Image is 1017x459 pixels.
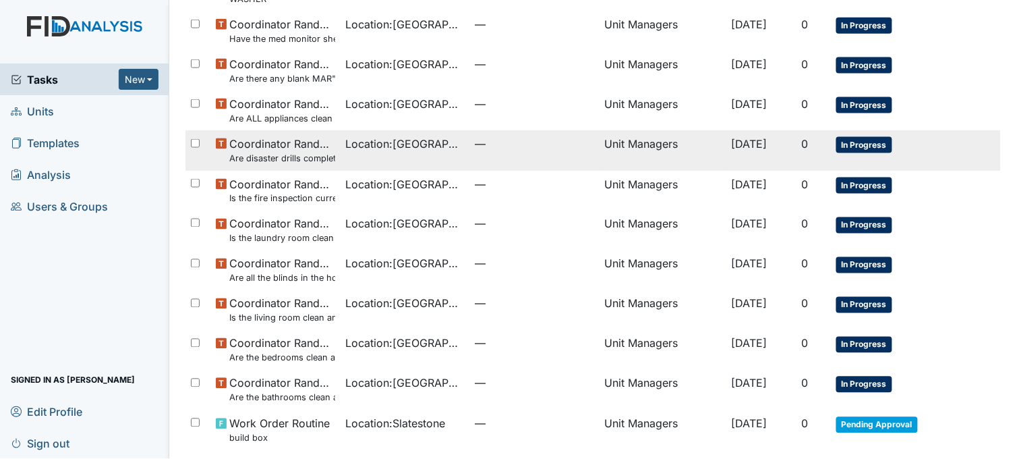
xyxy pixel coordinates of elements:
span: Location : [GEOGRAPHIC_DATA] [346,136,465,152]
td: Unit Managers [600,90,726,130]
span: — [475,56,594,72]
span: Coordinator Random Is the fire inspection current (from the Fire Marshall)? [229,176,335,205]
span: Location : [GEOGRAPHIC_DATA] [346,56,465,72]
td: Unit Managers [600,330,726,370]
small: Are the bathrooms clean and in good repair? [229,391,335,404]
span: [DATE] [732,137,767,151]
small: Is the fire inspection current (from the Fire [PERSON_NAME])? [229,192,335,205]
span: Location : [GEOGRAPHIC_DATA] [346,375,465,391]
span: Work Order Routine build box [229,416,330,445]
td: Unit Managers [600,171,726,211]
span: — [475,296,594,312]
td: Unit Managers [600,11,726,51]
small: Is the living room clean and in good repair? [229,312,335,325]
small: Are the bedrooms clean and in good repair? [229,352,335,364]
span: [DATE] [732,377,767,390]
small: Are ALL appliances clean and working properly? [229,112,335,125]
span: Coordinator Random Are the bathrooms clean and in good repair? [229,375,335,404]
span: [DATE] [732,178,767,191]
span: In Progress [836,217,892,234]
span: 0 [802,97,809,111]
button: New [119,69,159,90]
span: 0 [802,337,809,350]
span: In Progress [836,97,892,113]
span: — [475,416,594,432]
small: Have the med monitor sheets been filled out? [229,32,335,45]
span: — [475,16,594,32]
span: Coordinator Random Have the med monitor sheets been filled out? [229,16,335,45]
span: — [475,176,594,192]
span: Coordinator Random Are disaster drills completed as scheduled? [229,136,335,165]
span: [DATE] [732,297,767,310]
span: Location : [GEOGRAPHIC_DATA] [346,296,465,312]
span: 0 [802,18,809,31]
td: Unit Managers [600,211,726,250]
span: Coordinator Random Is the living room clean and in good repair? [229,296,335,325]
span: In Progress [836,257,892,273]
a: Tasks [11,72,119,88]
span: — [475,96,594,112]
span: Analysis [11,164,71,185]
span: — [475,136,594,152]
span: 0 [802,137,809,151]
span: 0 [802,257,809,271]
span: — [475,335,594,352]
span: Location : [GEOGRAPHIC_DATA] [346,96,465,112]
span: [DATE] [732,18,767,31]
span: In Progress [836,18,892,34]
td: Unit Managers [600,370,726,410]
span: [DATE] [732,57,767,71]
td: Unit Managers [600,290,726,330]
span: Location : [GEOGRAPHIC_DATA] [346,256,465,272]
span: Units [11,101,54,122]
span: 0 [802,297,809,310]
span: [DATE] [732,417,767,431]
small: build box [229,432,330,445]
span: Coordinator Random Are ALL appliances clean and working properly? [229,96,335,125]
span: Location : Slatestone [346,416,446,432]
small: Are there any blank MAR"s [229,72,335,85]
td: Unit Managers [600,130,726,170]
span: In Progress [836,377,892,393]
span: Coordinator Random Is the laundry room clean and in good repair? [229,216,335,245]
span: [DATE] [732,257,767,271]
span: Edit Profile [11,401,82,422]
span: Location : [GEOGRAPHIC_DATA] [346,216,465,232]
span: Coordinator Random Are all the blinds in the home operational and clean? [229,256,335,285]
small: Are all the blinds in the home operational and clean? [229,272,335,285]
span: 0 [802,377,809,390]
span: — [475,216,594,232]
span: Location : [GEOGRAPHIC_DATA] [346,16,465,32]
span: [DATE] [732,337,767,350]
span: Templates [11,132,80,153]
span: — [475,256,594,272]
small: Are disaster drills completed as scheduled? [229,152,335,165]
small: Is the laundry room clean and in good repair? [229,232,335,245]
span: [DATE] [732,217,767,231]
span: Pending Approval [836,417,918,433]
span: Users & Groups [11,196,108,217]
span: In Progress [836,337,892,353]
span: Location : [GEOGRAPHIC_DATA] [346,176,465,192]
span: Location : [GEOGRAPHIC_DATA] [346,335,465,352]
td: Unit Managers [600,250,726,290]
span: 0 [802,217,809,231]
span: Coordinator Random Are the bedrooms clean and in good repair? [229,335,335,364]
span: In Progress [836,57,892,74]
span: Signed in as [PERSON_NAME] [11,369,135,390]
span: 0 [802,417,809,431]
span: In Progress [836,137,892,153]
span: — [475,375,594,391]
td: Unit Managers [600,410,726,450]
span: Sign out [11,433,69,454]
span: In Progress [836,297,892,313]
span: Coordinator Random Are there any blank MAR"s [229,56,335,85]
span: In Progress [836,178,892,194]
span: 0 [802,57,809,71]
span: [DATE] [732,97,767,111]
span: 0 [802,178,809,191]
td: Unit Managers [600,51,726,90]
